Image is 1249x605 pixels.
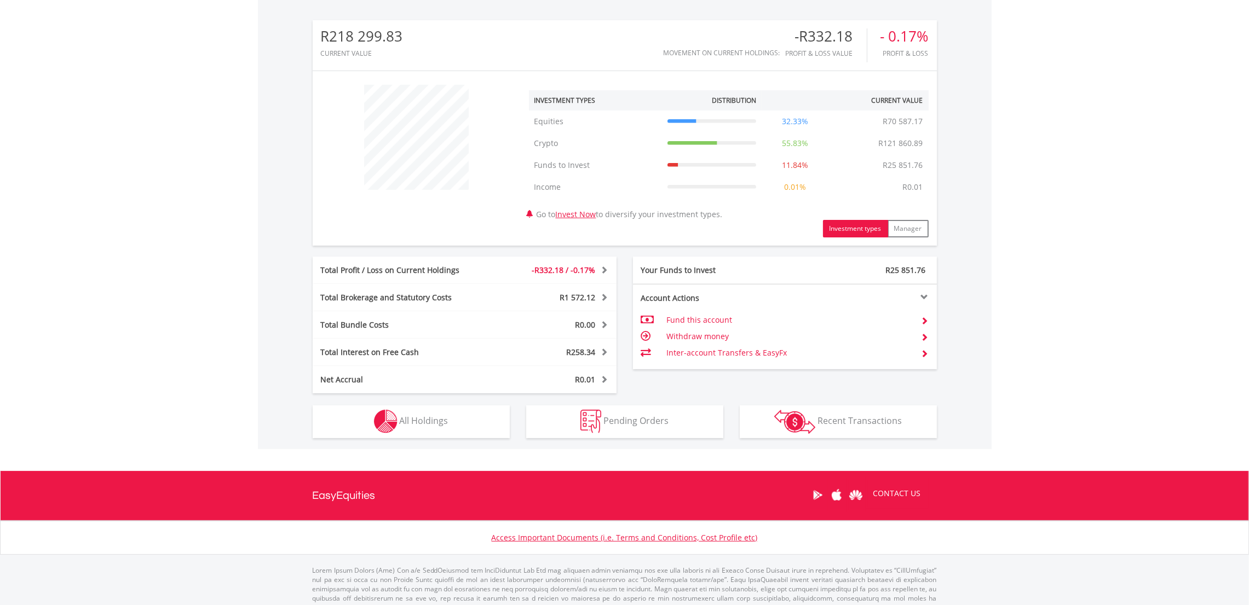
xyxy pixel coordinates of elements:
[567,347,596,357] span: R258.34
[880,28,929,44] div: - 0.17%
[878,110,929,132] td: R70 587.17
[492,532,758,543] a: Access Important Documents (i.e. Terms and Conditions, Cost Profile etc)
[808,478,827,512] a: Google Play
[313,265,490,276] div: Total Profit / Loss on Current Holdings
[575,319,596,330] span: R0.00
[774,410,815,434] img: transactions-zar-wht.png
[313,374,490,385] div: Net Accrual
[633,293,785,304] div: Account Actions
[526,405,723,438] button: Pending Orders
[740,405,937,438] button: Recent Transactions
[873,132,929,154] td: R121 860.89
[866,478,929,509] a: CONTACT US
[529,90,662,110] th: Investment Types
[313,319,490,330] div: Total Bundle Costs
[313,292,490,303] div: Total Brokerage and Statutory Costs
[374,410,398,433] img: holdings-wht.png
[818,415,902,427] span: Recent Transactions
[580,410,601,433] img: pending_instructions-wht.png
[880,50,929,57] div: Profit & Loss
[886,265,926,275] span: R25 851.76
[400,415,448,427] span: All Holdings
[786,28,867,44] div: -R332.18
[532,265,596,275] span: -R332.18 / -0.17%
[897,176,929,198] td: R0.01
[529,154,662,176] td: Funds to Invest
[878,154,929,176] td: R25 851.76
[888,220,929,237] button: Manager
[529,132,662,154] td: Crypto
[762,110,828,132] td: 32.33%
[827,478,847,512] a: Apple
[521,79,937,237] div: Go to to diversify your investment types.
[321,28,403,44] div: R218 299.83
[633,265,785,276] div: Your Funds to Invest
[575,374,596,385] span: R0.01
[762,154,828,176] td: 11.84%
[762,176,828,198] td: 0.01%
[762,132,828,154] td: 55.83%
[666,345,912,361] td: Inter-account Transfers & EasyFx
[712,96,756,105] div: Distribution
[313,405,510,438] button: All Holdings
[313,347,490,358] div: Total Interest on Free Cash
[823,220,888,237] button: Investment types
[556,209,596,219] a: Invest Now
[847,478,866,512] a: Huawei
[529,176,662,198] td: Income
[666,328,912,345] td: Withdraw money
[603,415,669,427] span: Pending Orders
[828,90,929,110] th: Current Value
[313,471,376,520] a: EasyEquities
[529,110,662,132] td: Equities
[321,50,403,57] div: CURRENT VALUE
[560,292,596,302] span: R1 572.12
[786,50,867,57] div: Profit & Loss Value
[666,312,912,328] td: Fund this account
[664,49,780,56] div: Movement on Current Holdings:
